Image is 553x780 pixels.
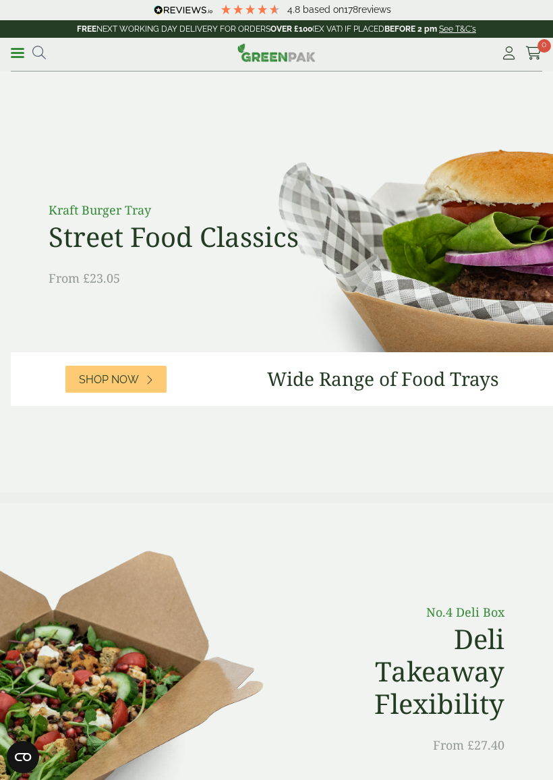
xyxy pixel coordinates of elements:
[287,4,303,15] span: 4.8
[439,24,476,34] a: See T&C's
[525,43,542,63] a: 0
[77,24,96,34] strong: FREE
[49,201,352,219] p: Kraft Burger Tray
[500,47,517,60] i: My Account
[303,4,344,15] span: Based on
[270,24,312,34] strong: OVER £100
[344,4,358,15] span: 178
[324,603,504,621] p: No.4 Deli Box
[384,24,437,34] strong: BEFORE 2 pm
[220,3,281,16] div: 4.78 Stars
[358,4,391,15] span: reviews
[154,5,212,15] img: REVIEWS.io
[49,270,120,286] span: From £23.05
[537,39,551,53] span: 0
[65,366,167,393] a: Shop Now
[237,43,316,62] img: GreenPak Supplies
[267,368,499,391] h3: Wide Range of Food Trays
[525,47,542,60] i: Cart
[49,221,352,253] h2: Street Food Classics
[324,623,504,720] h2: Deli Takeaway Flexibility
[79,373,139,386] span: Shop Now
[7,741,39,773] button: Open CMP widget
[433,737,504,753] span: From £27.40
